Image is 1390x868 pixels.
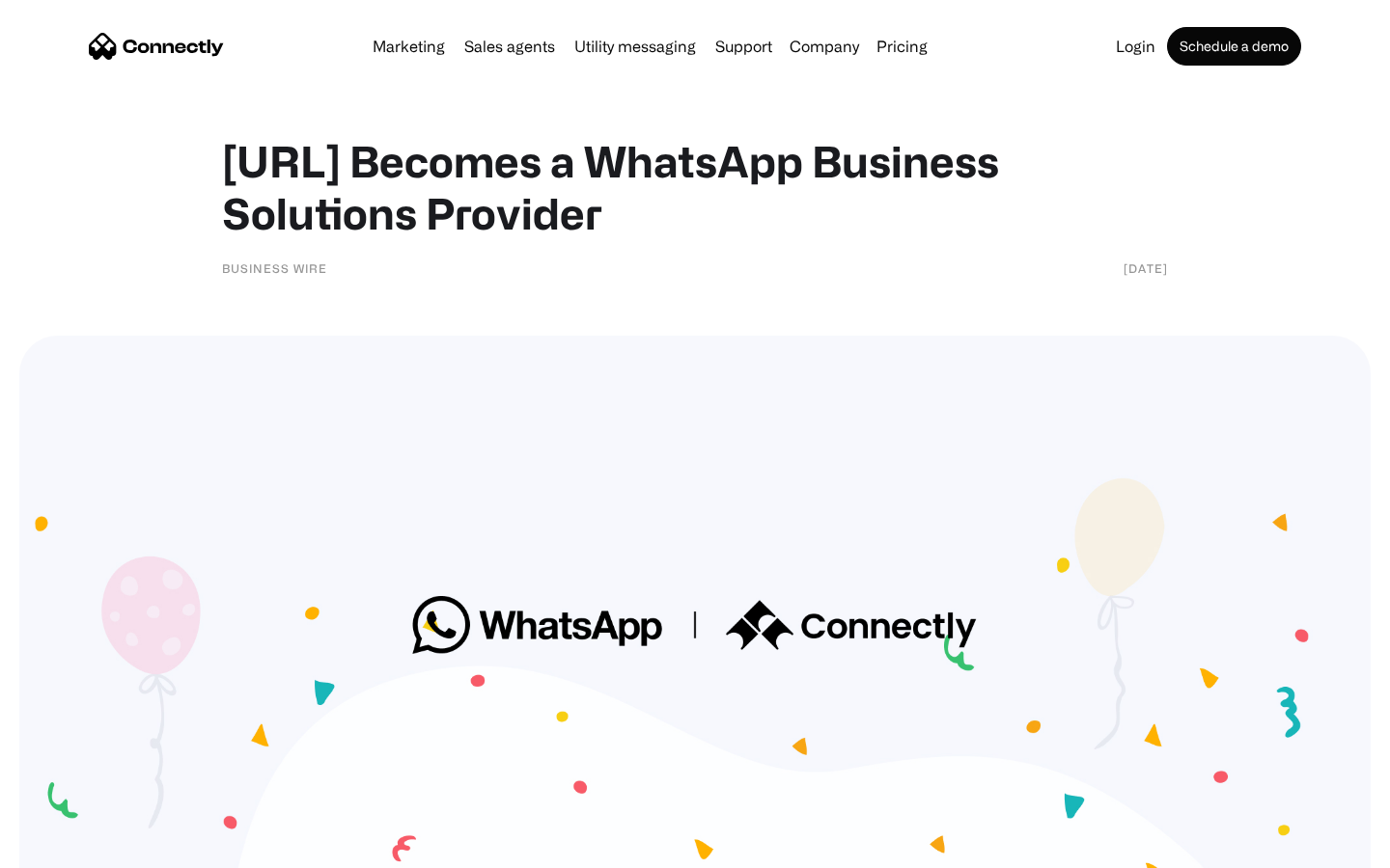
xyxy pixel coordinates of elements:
a: Sales agents [457,39,563,54]
a: home [89,32,224,61]
a: Utility messaging [567,39,704,54]
div: Business Wire [222,258,327,278]
a: Login [1108,39,1163,54]
a: Pricing [869,39,935,54]
a: Support [708,39,780,54]
div: Company [790,33,859,60]
ul: Language list [39,834,116,861]
a: Marketing [365,39,453,54]
a: Schedule a demo [1167,27,1301,66]
aside: Language selected: English [19,834,116,861]
h1: [URL] Becomes a WhatsApp Business Solutions Provider [222,135,1168,239]
div: Company [784,33,865,60]
div: [DATE] [1124,258,1168,278]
